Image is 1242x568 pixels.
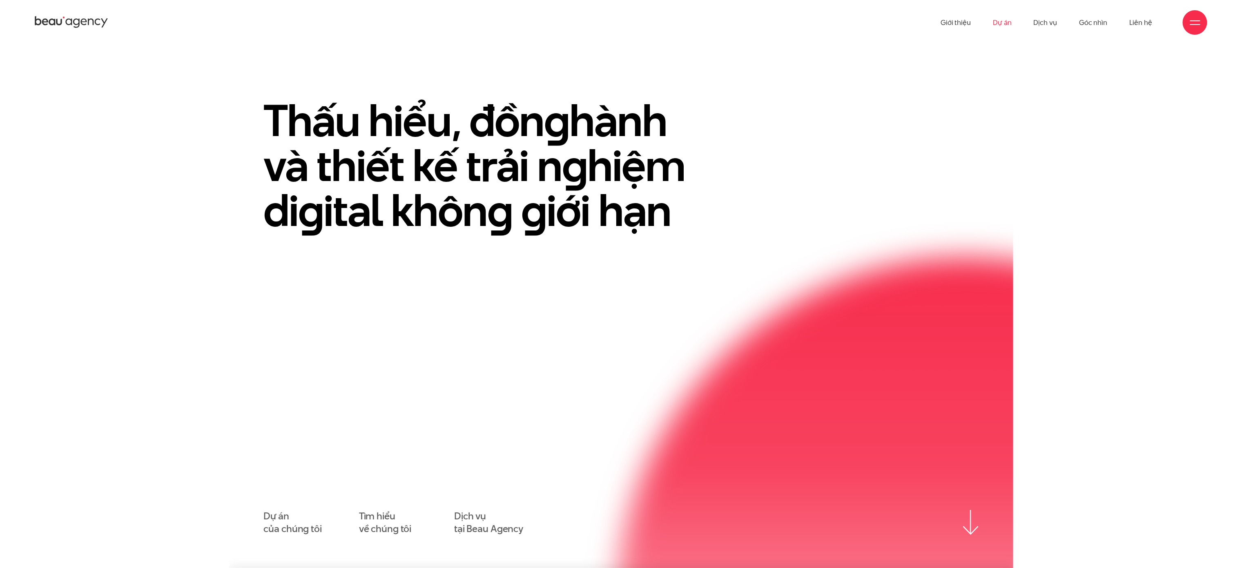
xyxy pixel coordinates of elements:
[264,98,713,233] h1: Thấu hiểu, đồn hành và thiết kế trải n hiệm di ital khôn iới hạn
[544,90,570,151] en: g
[264,510,322,535] a: Dự áncủa chúng tôi
[359,510,412,535] a: Tìm hiểuvề chúng tôi
[562,135,588,196] en: g
[454,510,523,535] a: Dịch vụtại Beau Agency
[488,180,513,241] en: g
[522,180,547,241] en: g
[299,180,324,241] en: g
